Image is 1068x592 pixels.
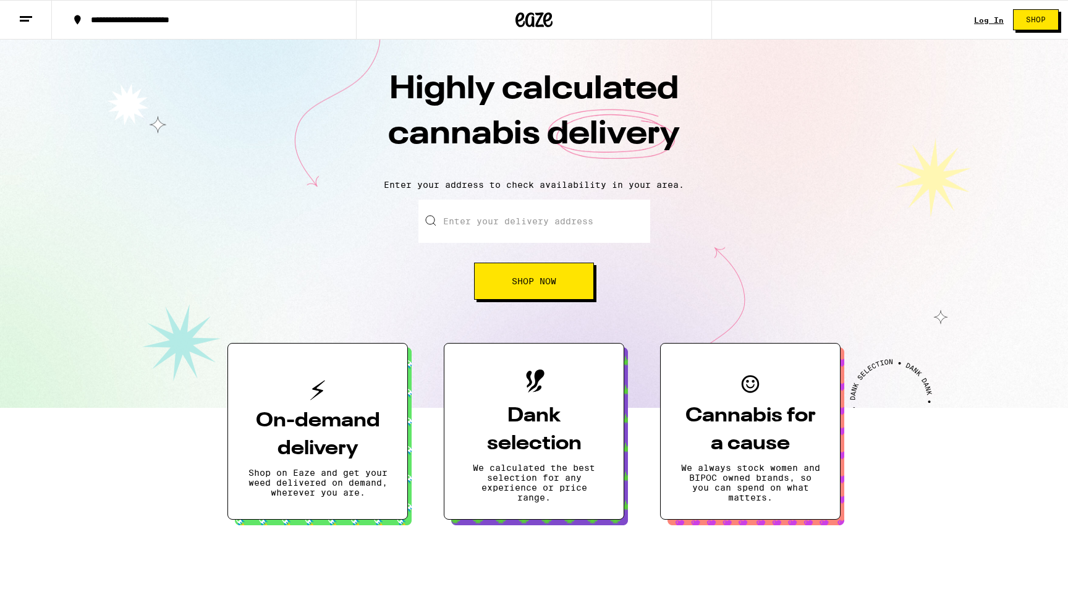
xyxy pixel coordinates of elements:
[1013,9,1059,30] button: Shop
[12,180,1056,190] p: Enter your address to check availability in your area.
[444,343,624,520] button: Dank selectionWe calculated the best selection for any experience or price range.
[680,463,820,502] p: We always stock women and BIPOC owned brands, so you can spend on what matters.
[464,402,604,458] h3: Dank selection
[1026,16,1046,23] span: Shop
[974,16,1004,24] a: Log In
[1004,9,1068,30] a: Shop
[680,402,820,458] h3: Cannabis for a cause
[248,468,388,497] p: Shop on Eaze and get your weed delivered on demand, wherever you are.
[474,263,594,300] button: Shop Now
[660,343,841,520] button: Cannabis for a causeWe always stock women and BIPOC owned brands, so you can spend on what matters.
[512,277,556,285] span: Shop Now
[418,200,650,243] input: Enter your delivery address
[318,67,750,170] h1: Highly calculated cannabis delivery
[248,407,388,463] h3: On-demand delivery
[464,463,604,502] p: We calculated the best selection for any experience or price range.
[227,343,408,520] button: On-demand deliveryShop on Eaze and get your weed delivered on demand, wherever you are.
